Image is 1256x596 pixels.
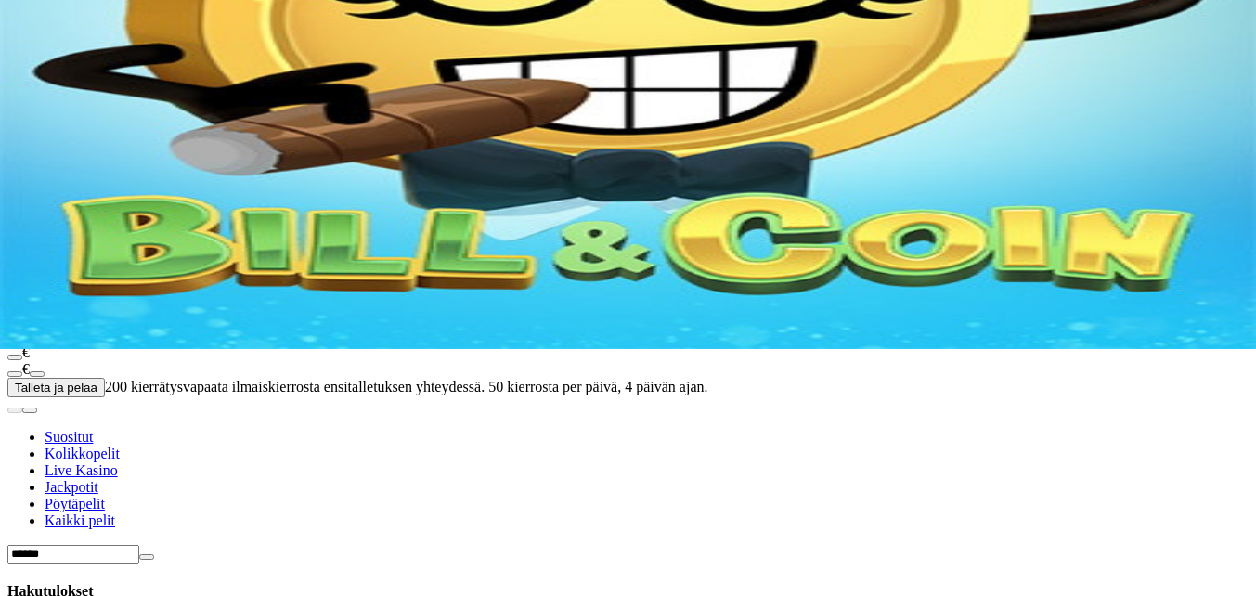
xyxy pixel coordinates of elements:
[45,429,93,445] a: Suositut
[22,344,30,360] span: €
[139,554,154,560] button: clear entry
[45,496,105,512] a: Pöytäpelit
[22,361,30,377] span: €
[22,408,37,413] button: next slide
[30,371,45,377] button: plus icon
[7,378,105,397] button: Talleta ja pelaa
[7,545,139,564] input: Search
[105,379,708,395] span: 200 kierrätysvapaata ilmaiskierrosta ensitalletuksen yhteydessä. 50 kierrosta per päivä, 4 päivän...
[15,381,97,395] span: Talleta ja pelaa
[45,462,118,478] a: Live Kasino
[7,355,22,360] button: eye icon
[7,371,22,377] button: minus icon
[45,512,115,528] span: Kaikki pelit
[45,479,98,495] a: Jackpotit
[7,397,1249,529] nav: Lobby
[45,446,120,461] a: Kolikkopelit
[7,408,22,413] button: prev slide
